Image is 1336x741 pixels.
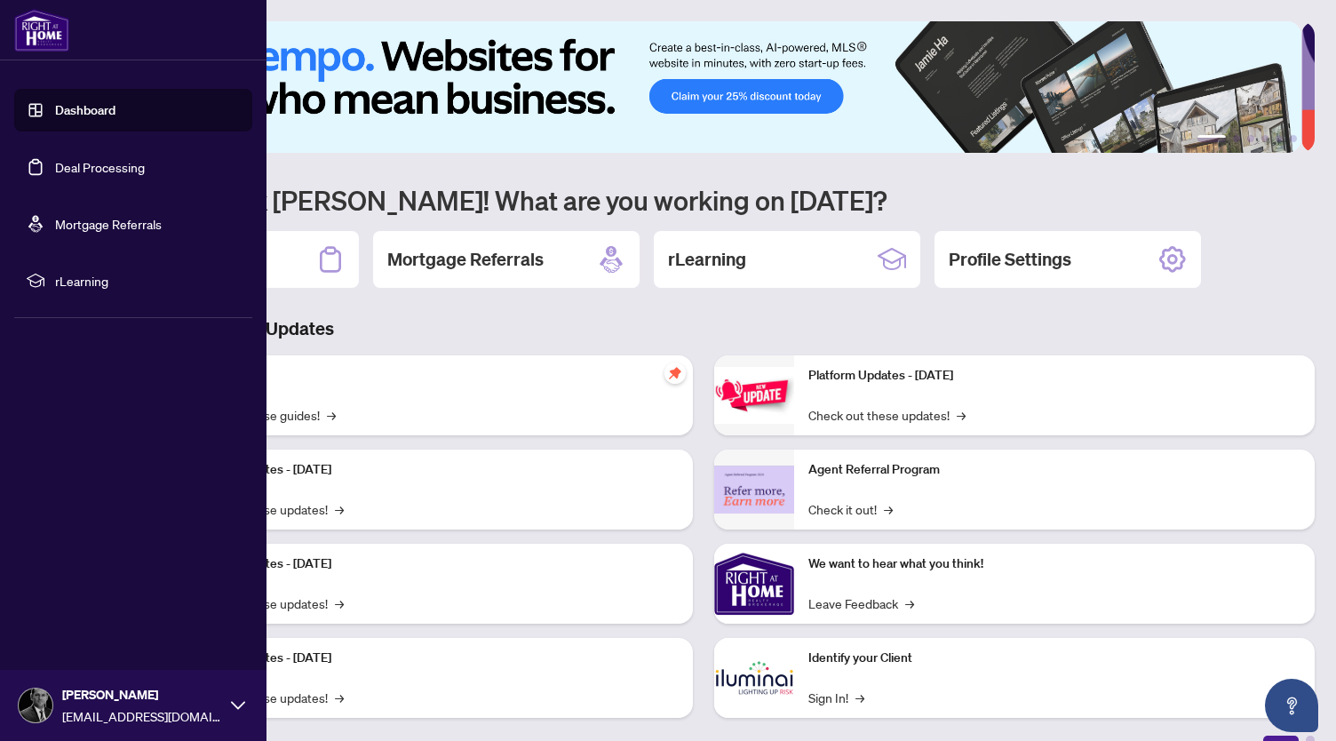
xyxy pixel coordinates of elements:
button: 3 [1247,135,1254,142]
span: → [884,499,893,519]
span: rLearning [55,271,240,291]
button: 5 [1276,135,1283,142]
a: Check out these updates!→ [808,405,966,425]
span: [PERSON_NAME] [62,685,222,705]
span: → [855,688,864,707]
button: 1 [1197,135,1226,142]
h3: Brokerage & Industry Updates [92,316,1315,341]
p: Platform Updates - [DATE] [187,649,679,668]
p: Self-Help [187,366,679,386]
a: Dashboard [55,102,115,118]
span: → [957,405,966,425]
span: → [335,594,344,613]
h1: Welcome back [PERSON_NAME]! What are you working on [DATE]? [92,183,1315,217]
a: Sign In!→ [808,688,864,707]
h2: Profile Settings [949,247,1071,272]
img: We want to hear what you think! [714,544,794,624]
h2: rLearning [668,247,746,272]
a: Deal Processing [55,159,145,175]
span: pushpin [664,363,686,384]
a: Mortgage Referrals [55,216,162,232]
img: Profile Icon [19,689,52,722]
button: 6 [1290,135,1297,142]
p: Platform Updates - [DATE] [808,366,1300,386]
button: 4 [1261,135,1268,142]
a: Check it out!→ [808,499,893,519]
img: logo [14,9,69,52]
span: → [335,499,344,519]
p: Platform Updates - [DATE] [187,460,679,480]
span: → [335,688,344,707]
a: Leave Feedback→ [808,594,914,613]
span: → [905,594,914,613]
p: We want to hear what you think! [808,554,1300,574]
img: Identify your Client [714,638,794,718]
p: Identify your Client [808,649,1300,668]
h2: Mortgage Referrals [387,247,544,272]
span: → [327,405,336,425]
span: [EMAIL_ADDRESS][DOMAIN_NAME] [62,706,222,726]
button: Open asap [1265,679,1318,732]
img: Platform Updates - June 23, 2025 [714,367,794,423]
img: Agent Referral Program [714,466,794,514]
button: 2 [1233,135,1240,142]
img: Slide 0 [92,21,1301,153]
p: Platform Updates - [DATE] [187,554,679,574]
p: Agent Referral Program [808,460,1300,480]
